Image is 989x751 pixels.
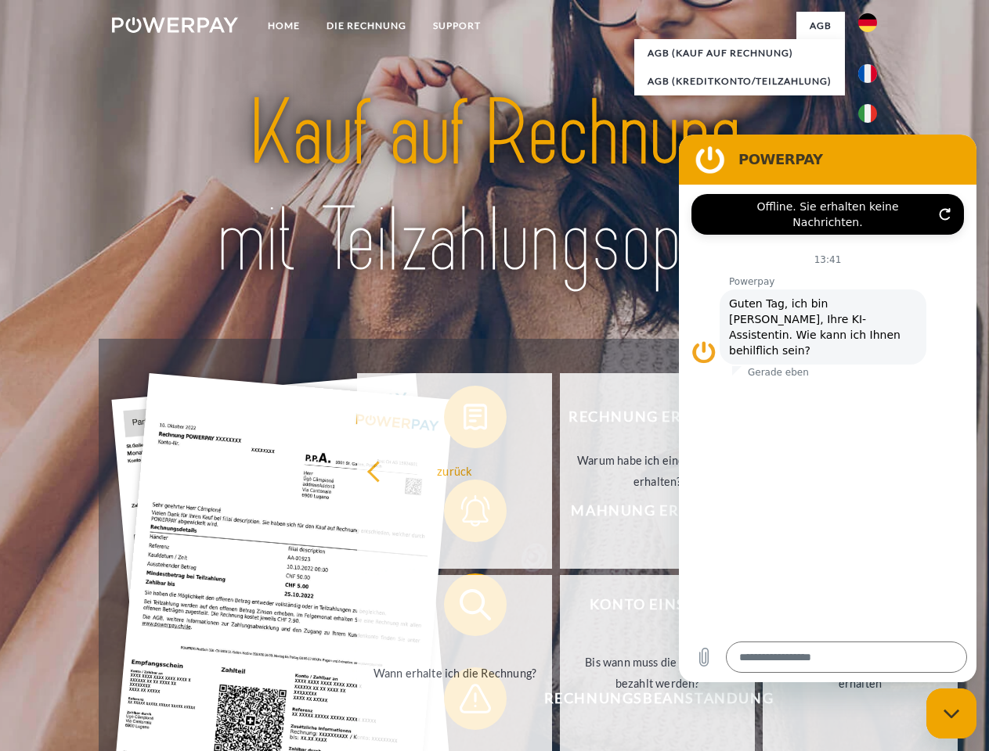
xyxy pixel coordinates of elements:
[420,12,494,40] a: SUPPORT
[634,39,845,67] a: AGB (Kauf auf Rechnung)
[254,12,313,40] a: Home
[112,17,238,33] img: logo-powerpay-white.svg
[634,67,845,95] a: AGB (Kreditkonto/Teilzahlung)
[858,104,877,123] img: it
[796,12,845,40] a: agb
[150,75,839,300] img: title-powerpay_de.svg
[569,652,745,694] div: Bis wann muss die Rechnung bezahlt werden?
[366,460,543,481] div: zurück
[926,688,976,738] iframe: Schaltfläche zum Öffnen des Messaging-Fensters; Konversation läuft
[858,13,877,32] img: de
[679,135,976,682] iframe: Messaging-Fenster
[366,662,543,683] div: Wann erhalte ich die Rechnung?
[313,12,420,40] a: DIE RECHNUNG
[858,64,877,83] img: fr
[569,450,745,492] div: Warum habe ich eine Rechnung erhalten?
